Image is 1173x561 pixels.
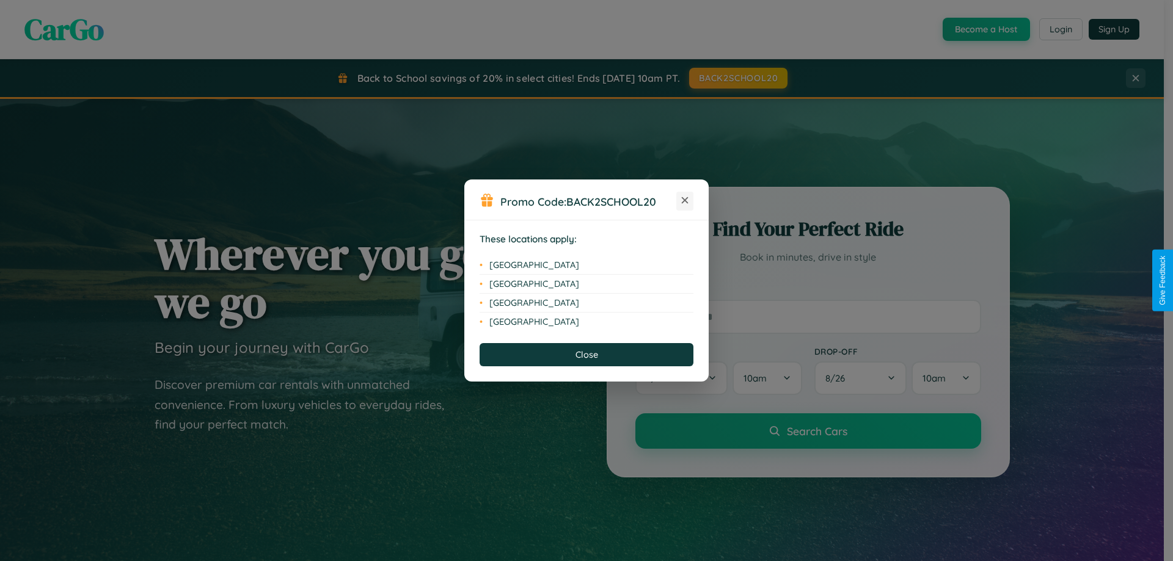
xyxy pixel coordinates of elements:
div: Give Feedback [1158,256,1167,305]
b: BACK2SCHOOL20 [566,195,656,208]
li: [GEOGRAPHIC_DATA] [480,256,693,275]
li: [GEOGRAPHIC_DATA] [480,294,693,313]
li: [GEOGRAPHIC_DATA] [480,275,693,294]
button: Close [480,343,693,366]
li: [GEOGRAPHIC_DATA] [480,313,693,331]
strong: These locations apply: [480,233,577,245]
h3: Promo Code: [500,195,676,208]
